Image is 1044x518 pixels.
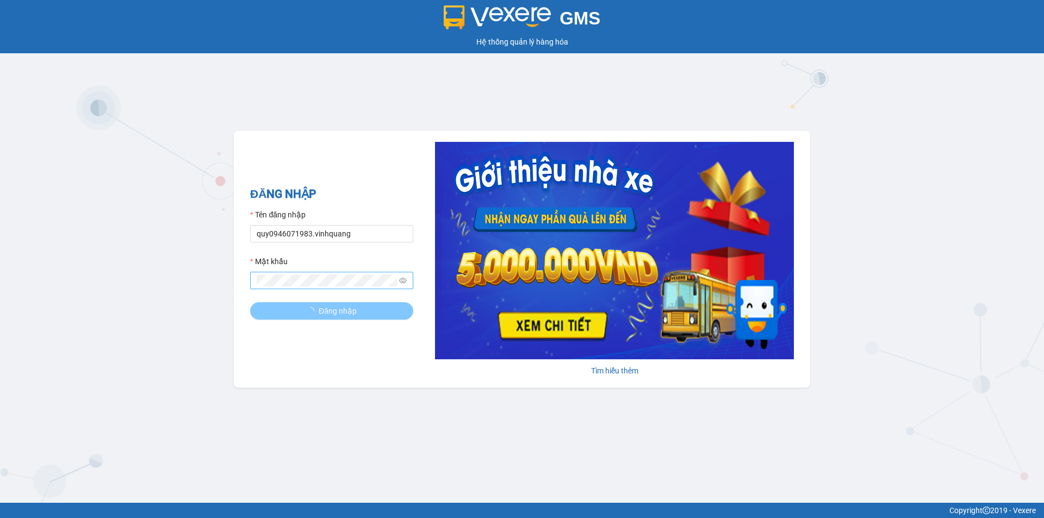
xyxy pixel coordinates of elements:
[250,225,413,242] input: Tên đăng nhập
[250,255,288,267] label: Mật khẩu
[435,365,794,377] div: Tìm hiểu thêm
[250,185,413,203] h2: ĐĂNG NHẬP
[307,307,319,315] span: loading
[250,209,306,221] label: Tên đăng nhập
[435,142,794,359] img: banner-0
[399,277,407,284] span: eye
[444,5,551,29] img: logo 2
[257,274,397,286] input: Mật khẩu
[983,507,990,514] span: copyright
[250,302,413,320] button: Đăng nhập
[560,8,600,28] span: GMS
[444,16,601,25] a: GMS
[319,305,357,317] span: Đăng nhập
[3,36,1041,48] div: Hệ thống quản lý hàng hóa
[8,504,1036,516] div: Copyright 2019 - Vexere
